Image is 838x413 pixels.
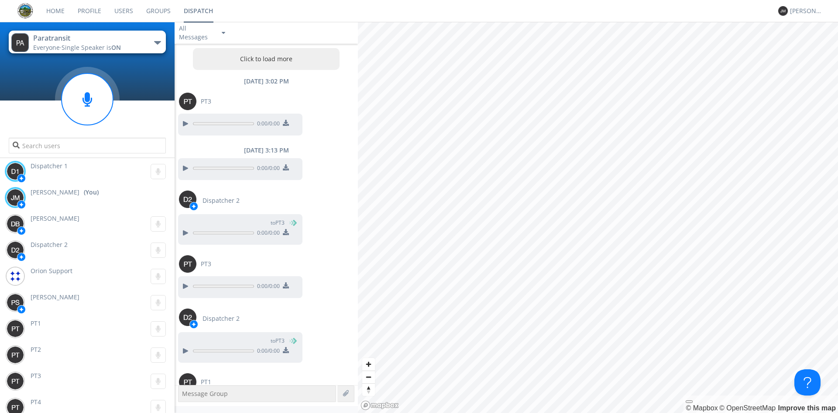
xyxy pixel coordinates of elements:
[254,164,280,174] span: 0:00 / 0:00
[179,93,196,110] img: 373638.png
[794,369,821,396] iframe: Toggle Customer Support
[271,219,285,227] span: to PT3
[790,7,823,15] div: [PERSON_NAME]
[778,404,836,412] a: Map feedback
[179,373,196,391] img: 373638.png
[31,162,68,170] span: Dispatcher 1
[31,214,79,222] span: [PERSON_NAME]
[254,347,280,357] span: 0:00 / 0:00
[179,191,196,208] img: 373638.png
[283,347,289,353] img: download media button
[7,267,24,285] img: 4bf8c2f6f693474a8944216438d012e7
[201,97,211,106] span: PT3
[17,3,33,19] img: eaff3883dddd41549c1c66aca941a5e6
[203,314,240,323] span: Dispatcher 2
[686,404,718,412] a: Mapbox
[11,33,29,52] img: 373638.png
[283,229,289,235] img: download media button
[686,400,693,403] button: Toggle attribution
[7,215,24,233] img: 373638.png
[362,383,375,396] button: Reset bearing to north
[179,309,196,326] img: 373638.png
[9,31,166,53] button: ParatransitEveryone·Single Speaker isON
[31,293,79,301] span: [PERSON_NAME]
[254,229,280,239] span: 0:00 / 0:00
[254,282,280,292] span: 0:00 / 0:00
[7,320,24,337] img: 373638.png
[175,146,358,155] div: [DATE] 3:13 PM
[283,282,289,288] img: download media button
[254,120,280,129] span: 0:00 / 0:00
[111,43,121,52] span: ON
[283,164,289,170] img: download media button
[31,345,41,354] span: PT2
[361,400,399,410] a: Mapbox logo
[9,138,166,153] input: Search users
[62,43,121,52] span: Single Speaker is
[362,358,375,371] button: Zoom in
[31,371,41,380] span: PT3
[203,196,240,205] span: Dispatcher 2
[193,48,340,70] button: Click to load more
[7,346,24,364] img: 373638.png
[283,120,289,126] img: download media button
[7,189,24,206] img: 373638.png
[84,188,99,197] div: (You)
[358,22,838,413] canvas: Map
[271,337,285,345] span: to PT3
[31,240,68,249] span: Dispatcher 2
[201,378,211,386] span: PT1
[179,24,214,42] div: All Messages
[222,32,225,34] img: caret-down-sm.svg
[31,319,41,327] span: PT1
[7,241,24,259] img: 373638.png
[7,372,24,390] img: 373638.png
[31,188,79,197] span: [PERSON_NAME]
[719,404,776,412] a: OpenStreetMap
[7,294,24,311] img: 373638.png
[362,371,375,383] button: Zoom out
[31,398,41,406] span: PT4
[31,267,72,275] span: Orion Support
[33,33,131,43] div: Paratransit
[778,6,788,16] img: 373638.png
[175,77,358,86] div: [DATE] 3:02 PM
[179,255,196,273] img: 373638.png
[201,260,211,268] span: PT3
[362,371,375,383] span: Zoom out
[7,163,24,180] img: 373638.png
[33,43,131,52] div: Everyone ·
